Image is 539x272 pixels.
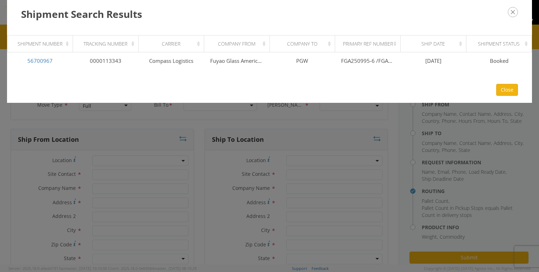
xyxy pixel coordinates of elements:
div: Carrier [145,40,201,47]
span: [DATE] [425,57,441,64]
div: Shipment Number [14,40,71,47]
div: Tracking Number [79,40,136,47]
div: Shipment Status [473,40,530,47]
td: Fuyao Glass America Inc [204,52,269,70]
td: Compass Logistics [138,52,204,70]
div: Primary Ref Number [341,40,398,47]
h3: Shipment Search Results [21,7,518,21]
div: Company From [210,40,267,47]
span: Booked [490,57,508,64]
td: 0000113343 [73,52,138,70]
td: PGW [269,52,335,70]
button: Close [496,84,518,96]
td: FGA250995-6 /FGA250996-4 /FGA251021-4 [335,52,401,70]
a: 56700967 [27,57,53,64]
div: Ship Date [407,40,464,47]
div: Company To [276,40,333,47]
